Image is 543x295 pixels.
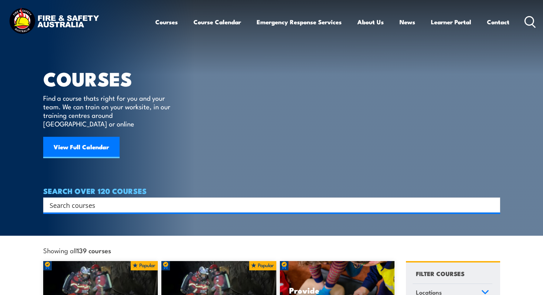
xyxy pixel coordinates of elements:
[43,70,181,87] h1: COURSES
[43,94,174,128] p: Find a course thats right for you and your team. We can train on your worksite, in our training c...
[257,12,342,31] a: Emergency Response Services
[50,200,484,210] input: Search input
[488,200,498,210] button: Search magnifier button
[487,12,509,31] a: Contact
[51,200,486,210] form: Search form
[43,187,500,195] h4: SEARCH OVER 120 COURSES
[431,12,471,31] a: Learner Portal
[416,269,464,278] h4: FILTER COURSES
[77,245,111,255] strong: 139 courses
[193,12,241,31] a: Course Calendar
[43,137,120,158] a: View Full Calendar
[357,12,384,31] a: About Us
[155,12,178,31] a: Courses
[399,12,415,31] a: News
[43,246,111,254] span: Showing all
